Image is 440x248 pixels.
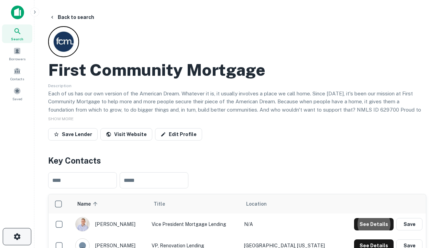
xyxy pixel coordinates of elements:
[241,214,340,235] td: N/A
[48,60,265,80] h2: First Community Mortgage
[11,6,24,19] img: capitalize-icon.png
[48,83,71,88] span: Description
[47,11,97,23] button: Back to search
[48,154,426,167] h4: Key Contacts
[2,64,32,83] a: Contacts
[2,44,32,63] a: Borrowers
[406,171,440,204] iframe: Chat Widget
[246,200,267,208] span: Location
[9,56,25,62] span: Borrowers
[77,200,100,208] span: Name
[48,128,98,141] button: Save Lender
[396,218,422,230] button: Save
[2,24,32,43] a: Search
[100,128,152,141] a: Visit Website
[155,128,202,141] a: Edit Profile
[12,96,22,102] span: Saved
[11,36,23,42] span: Search
[148,214,241,235] td: Vice President Mortgage Lending
[2,84,32,103] a: Saved
[10,76,24,82] span: Contacts
[75,217,145,231] div: [PERSON_NAME]
[241,194,340,214] th: Location
[148,194,241,214] th: Title
[72,194,148,214] th: Name
[354,218,394,230] button: See Details
[76,217,89,231] img: 1520878720083
[48,116,74,121] span: SHOW MORE
[48,90,426,122] p: Each of us has our own version of the American Dream. Whatever it is, it usually involves a place...
[154,200,174,208] span: Title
